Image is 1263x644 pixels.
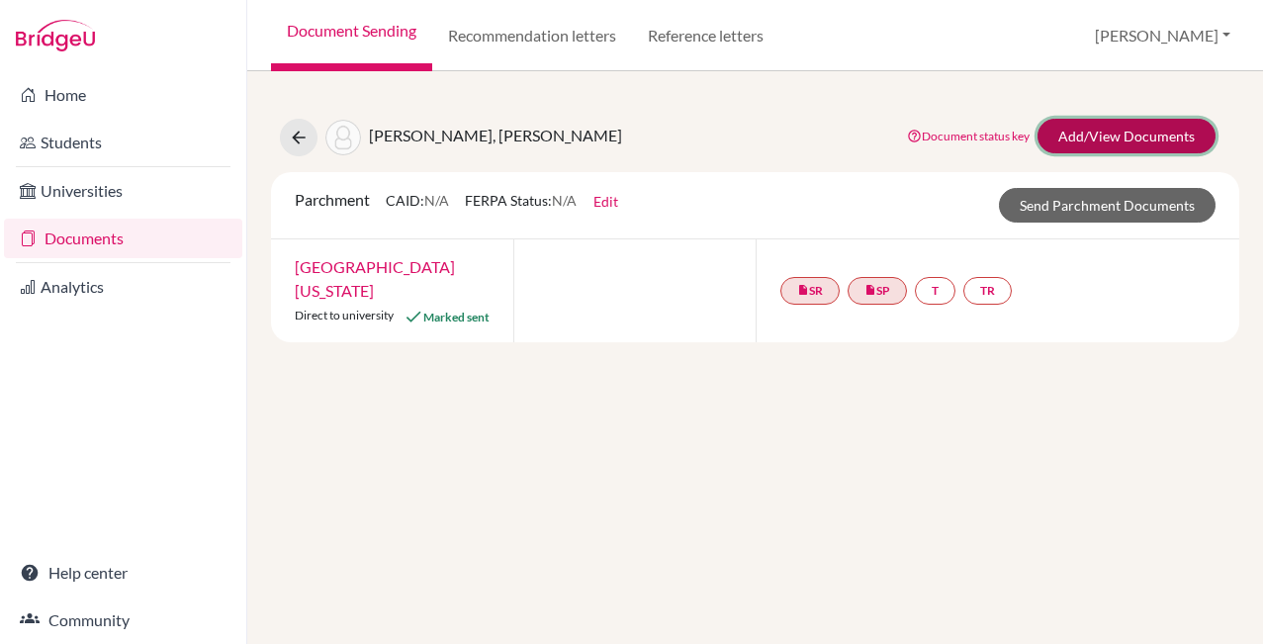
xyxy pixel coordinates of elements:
a: Send Parchment Documents [999,188,1216,223]
a: Students [4,123,242,162]
a: insert_drive_fileSR [780,277,840,305]
img: Bridge-U [16,20,95,51]
a: T [915,277,955,305]
span: CAID: [386,192,449,209]
i: insert_drive_file [864,284,876,296]
i: insert_drive_file [797,284,809,296]
a: Documents [4,219,242,258]
a: Analytics [4,267,242,307]
a: Home [4,75,242,115]
button: Edit [592,190,619,213]
span: Marked sent [423,310,490,324]
span: [PERSON_NAME], [PERSON_NAME] [369,126,622,144]
span: FERPA Status: [465,192,577,209]
a: Document status key [907,129,1030,143]
a: insert_drive_fileSP [848,277,907,305]
button: [PERSON_NAME] [1086,17,1239,54]
span: N/A [424,192,449,209]
span: N/A [552,192,577,209]
a: TR [963,277,1012,305]
a: Universities [4,171,242,211]
a: [GEOGRAPHIC_DATA][US_STATE] [295,257,455,300]
span: Parchment [295,190,370,209]
a: Add/View Documents [1037,119,1216,153]
a: Community [4,600,242,640]
span: Direct to university [295,308,394,322]
a: Help center [4,553,242,593]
